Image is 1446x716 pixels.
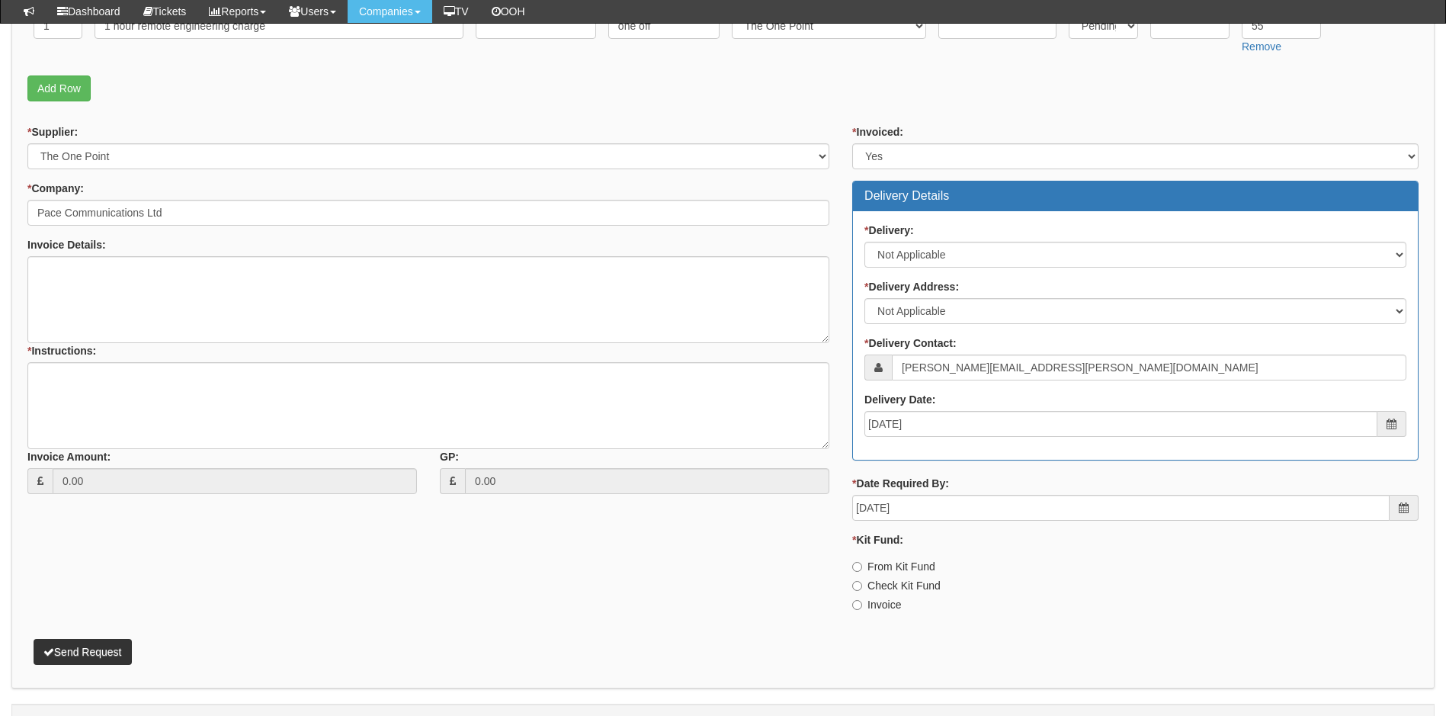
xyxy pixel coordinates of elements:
label: Company: [27,181,84,196]
label: Delivery: [864,223,914,238]
label: Delivery Date: [864,392,935,407]
label: Invoiced: [852,124,903,140]
label: Invoice Details: [27,237,106,252]
label: Invoice [852,597,901,612]
h3: Delivery Details [864,189,1406,203]
label: Kit Fund: [852,532,903,547]
label: Date Required By: [852,476,949,491]
button: Send Request [34,639,132,665]
a: Remove [1242,40,1281,53]
label: Delivery Contact: [864,336,957,351]
a: Add Row [27,75,91,101]
label: Supplier: [27,124,78,140]
label: Check Kit Fund [852,578,941,593]
label: Invoice Amount: [27,449,111,464]
label: Instructions: [27,343,96,358]
input: From Kit Fund [852,562,862,572]
input: Check Kit Fund [852,581,862,591]
label: From Kit Fund [852,559,935,574]
label: GP: [440,449,459,464]
input: Invoice [852,600,862,610]
label: Delivery Address: [864,279,959,294]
